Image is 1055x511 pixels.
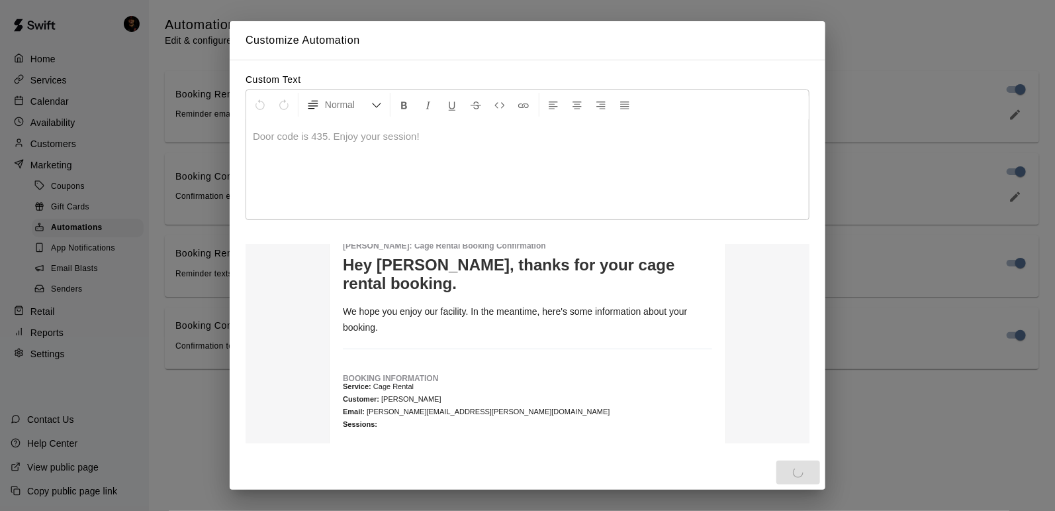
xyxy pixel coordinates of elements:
[325,98,371,111] span: Normal
[614,93,636,117] button: Justify Align
[590,93,612,117] button: Right Align
[246,73,809,86] label: Custom Text
[417,93,439,117] button: Format Italics
[441,93,463,117] button: Format Underline
[343,396,712,403] p: [PERSON_NAME]
[343,408,712,416] p: [PERSON_NAME][EMAIL_ADDRESS][PERSON_NAME][DOMAIN_NAME]
[488,93,511,117] button: Insert Code
[542,93,565,117] button: Left Align
[343,304,712,335] p: We hope you enjoy our facility. In the meantime, here's some information about your booking.
[249,93,271,117] button: Undo
[512,93,535,117] button: Insert Link
[393,93,416,117] button: Format Bold
[343,420,377,428] strong: Sessions:
[301,93,387,117] button: Formatting Options
[230,21,825,60] h2: Customize Automation
[343,383,712,390] p: Cage Rental
[566,93,588,117] button: Center Align
[465,93,487,117] button: Format Strikethrough
[343,241,712,252] p: [PERSON_NAME] : Cage Rental Booking Confirmation
[343,256,712,293] h1: Hey [PERSON_NAME], thanks for your cage rental booking.
[343,408,365,416] strong: Email:
[343,373,712,384] p: BOOKING INFORMATION
[343,395,379,403] strong: Customer:
[273,93,295,117] button: Redo
[343,382,371,390] strong: Service:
